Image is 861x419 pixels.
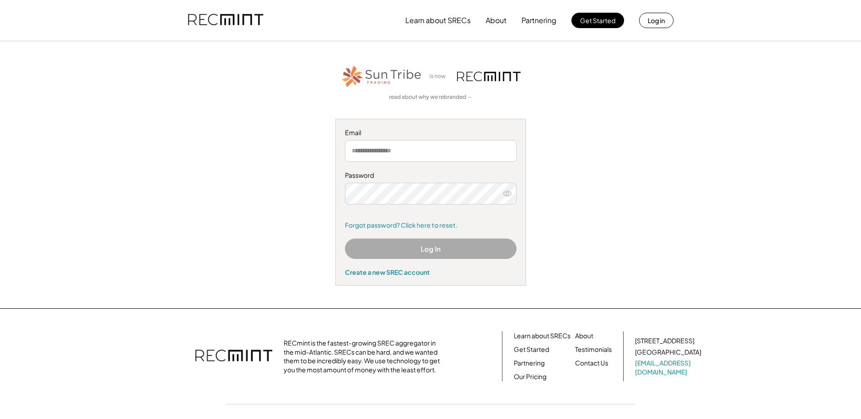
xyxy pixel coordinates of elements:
[635,336,694,346] div: [STREET_ADDRESS]
[635,348,701,357] div: [GEOGRAPHIC_DATA]
[188,5,263,36] img: recmint-logotype%403x.png
[486,11,507,29] button: About
[514,372,546,381] a: Our Pricing
[575,345,612,354] a: Testimonials
[522,11,556,29] button: Partnering
[345,221,517,230] a: Forgot password? Click here to reset.
[195,341,272,372] img: recmint-logotype%403x.png
[514,331,571,341] a: Learn about SRECs
[345,128,517,137] div: Email
[575,331,593,341] a: About
[571,13,624,28] button: Get Started
[457,72,521,81] img: recmint-logotype%403x.png
[405,11,471,29] button: Learn about SRECs
[575,359,608,368] a: Contact Us
[345,171,517,180] div: Password
[639,13,674,28] button: Log in
[635,359,703,376] a: [EMAIL_ADDRESS][DOMAIN_NAME]
[427,73,453,80] div: is now
[345,268,517,276] div: Create a new SREC account
[284,339,445,374] div: RECmint is the fastest-growing SREC aggregator in the mid-Atlantic. SRECs can be hard, and we wan...
[514,359,545,368] a: Partnering
[341,64,423,89] img: STT_Horizontal_Logo%2B-%2BColor.png
[389,93,472,101] a: read about why we rebranded →
[514,345,549,354] a: Get Started
[345,239,517,259] button: Log In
